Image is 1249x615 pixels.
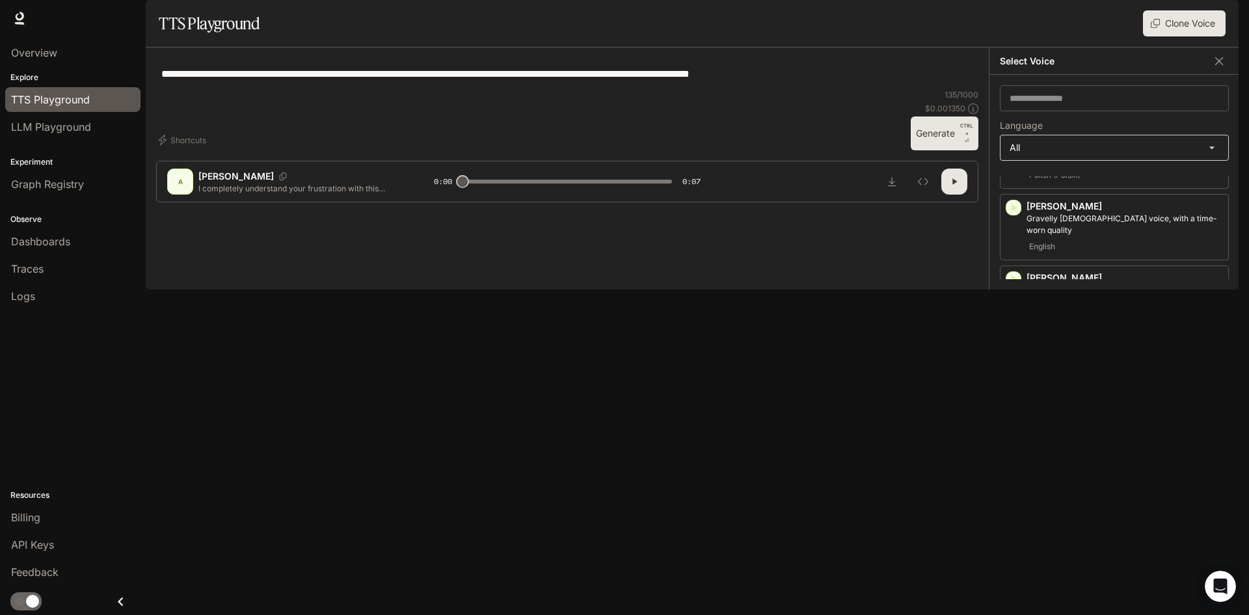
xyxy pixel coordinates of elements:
span: 0:00 [434,175,452,188]
p: [PERSON_NAME] [198,170,274,183]
button: Inspect [910,169,936,195]
span: English [1027,239,1058,254]
h1: TTS Playground [159,10,260,36]
p: 135 / 1000 [945,89,978,100]
button: Clone Voice [1143,10,1226,36]
button: Shortcuts [156,130,211,150]
p: Gravelly male voice, with a time-worn quality [1027,213,1223,236]
iframe: Intercom live chat [1205,571,1236,602]
p: I completely understand your frustration with this situation. Let me look into your account detai... [198,183,403,194]
button: GenerateCTRL +⏎ [911,116,978,150]
p: $ 0.001350 [925,103,965,114]
p: CTRL + [960,122,973,137]
button: Download audio [879,169,905,195]
div: A [170,171,191,192]
p: [PERSON_NAME] [1027,200,1223,213]
p: ⏎ [960,122,973,145]
p: [PERSON_NAME] [1027,271,1223,284]
div: All [1001,135,1228,160]
button: Copy Voice ID [274,172,292,180]
span: 0:07 [682,175,701,188]
p: Language [1000,121,1043,130]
